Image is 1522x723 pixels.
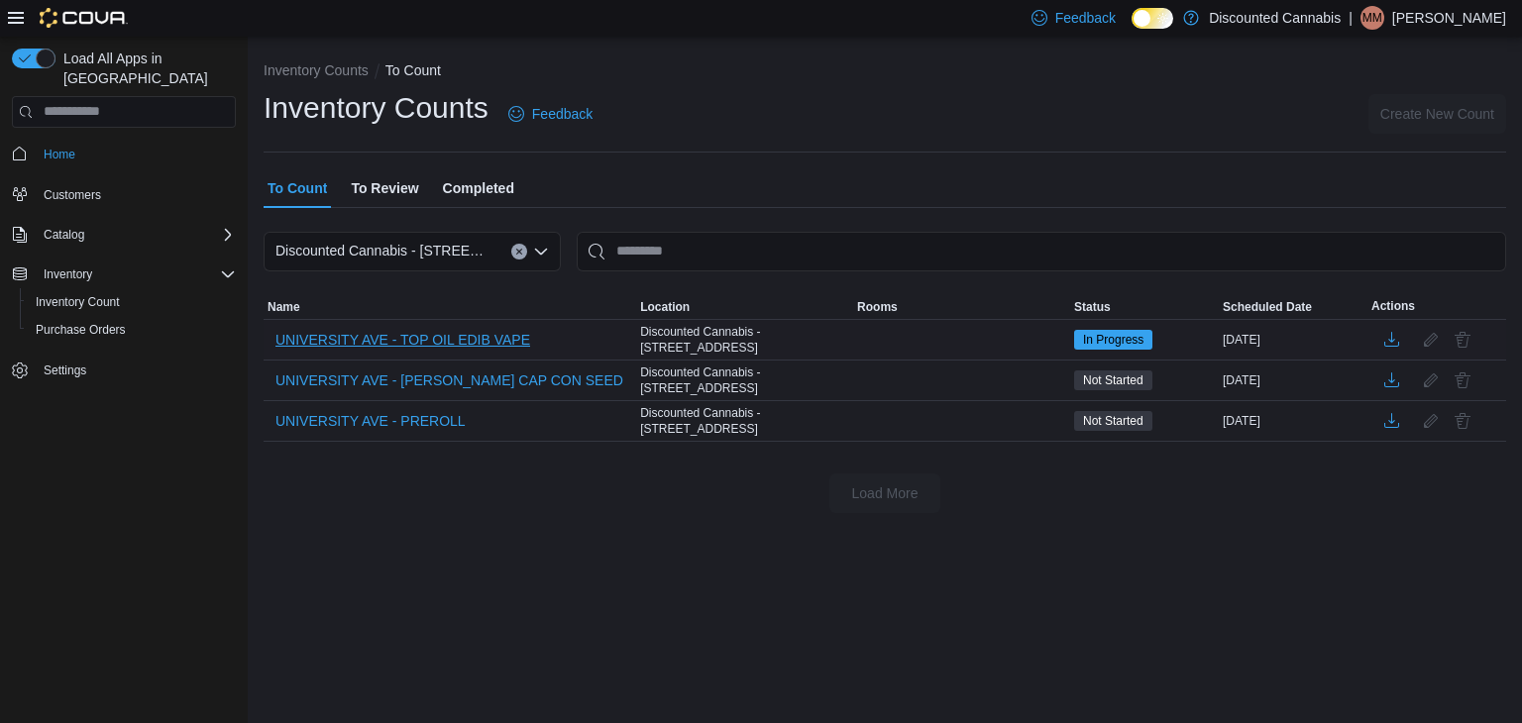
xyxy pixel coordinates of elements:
[1074,411,1152,431] span: Not Started
[1368,94,1506,134] button: Create New Count
[1451,368,1474,392] button: Delete
[1360,6,1384,30] div: Melissa Macdonald
[1223,299,1312,315] span: Scheduled Date
[385,62,441,78] button: To Count
[36,142,236,166] span: Home
[1419,325,1443,355] button: Edit count details
[268,325,538,355] button: UNIVERSITY AVE - TOP OIL EDIB VAPE
[511,244,527,259] button: Clear input
[533,244,549,259] button: Open list of options
[44,362,86,378] span: Settings
[4,140,244,168] button: Home
[44,227,84,243] span: Catalog
[36,223,92,247] button: Catalog
[36,223,236,247] span: Catalog
[1209,6,1341,30] p: Discounted Cannabis
[636,295,853,319] button: Location
[1219,409,1367,433] div: [DATE]
[1349,6,1353,30] p: |
[268,365,631,395] button: UNIVERSITY AVE - [PERSON_NAME] CAP CON SEED
[275,411,466,431] span: UNIVERSITY AVE - PREROLL
[28,318,236,342] span: Purchase Orders
[264,295,636,319] button: Name
[268,168,327,208] span: To Count
[1362,6,1382,30] span: MM
[1419,406,1443,436] button: Edit count details
[36,143,83,166] a: Home
[1083,412,1143,430] span: Not Started
[268,406,474,436] button: UNIVERSITY AVE - PREROLL
[275,239,491,262] span: Discounted Cannabis - [STREET_ADDRESS]
[55,49,236,88] span: Load All Apps in [GEOGRAPHIC_DATA]
[4,356,244,384] button: Settings
[532,104,593,124] span: Feedback
[1055,8,1116,28] span: Feedback
[44,266,92,282] span: Inventory
[1371,298,1415,314] span: Actions
[1392,6,1506,30] p: [PERSON_NAME]
[640,364,849,396] span: Discounted Cannabis - [STREET_ADDRESS]
[1070,295,1219,319] button: Status
[36,294,120,310] span: Inventory Count
[12,132,236,437] nav: Complex example
[36,358,236,382] span: Settings
[264,60,1506,84] nav: An example of EuiBreadcrumbs
[443,168,514,208] span: Completed
[264,88,489,128] h1: Inventory Counts
[1132,29,1133,30] span: Dark Mode
[640,405,849,437] span: Discounted Cannabis - [STREET_ADDRESS]
[1074,299,1111,315] span: Status
[36,262,100,286] button: Inventory
[1380,104,1494,124] span: Create New Count
[4,260,244,288] button: Inventory
[1083,371,1143,389] span: Not Started
[40,8,128,28] img: Cova
[1219,368,1367,392] div: [DATE]
[500,94,600,134] a: Feedback
[36,182,236,207] span: Customers
[1451,409,1474,433] button: Delete
[1132,8,1173,29] input: Dark Mode
[853,295,1070,319] button: Rooms
[44,147,75,162] span: Home
[1419,365,1443,395] button: Edit count details
[36,183,109,207] a: Customers
[275,330,530,350] span: UNIVERSITY AVE - TOP OIL EDIB VAPE
[1219,295,1367,319] button: Scheduled Date
[4,180,244,209] button: Customers
[857,299,898,315] span: Rooms
[640,324,849,356] span: Discounted Cannabis - [STREET_ADDRESS]
[4,221,244,249] button: Catalog
[28,290,128,314] a: Inventory Count
[268,299,300,315] span: Name
[36,359,94,382] a: Settings
[1219,328,1367,352] div: [DATE]
[640,299,690,315] span: Location
[20,288,244,316] button: Inventory Count
[852,483,919,503] span: Load More
[20,316,244,344] button: Purchase Orders
[1074,370,1152,390] span: Not Started
[44,187,101,203] span: Customers
[36,262,236,286] span: Inventory
[28,290,236,314] span: Inventory Count
[577,232,1506,271] input: This is a search bar. After typing your query, hit enter to filter the results lower in the page.
[264,62,369,78] button: Inventory Counts
[351,168,418,208] span: To Review
[1083,331,1143,349] span: In Progress
[829,473,940,513] button: Load More
[36,322,126,338] span: Purchase Orders
[1451,328,1474,352] button: Delete
[28,318,134,342] a: Purchase Orders
[1074,330,1152,350] span: In Progress
[275,370,623,390] span: UNIVERSITY AVE - [PERSON_NAME] CAP CON SEED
